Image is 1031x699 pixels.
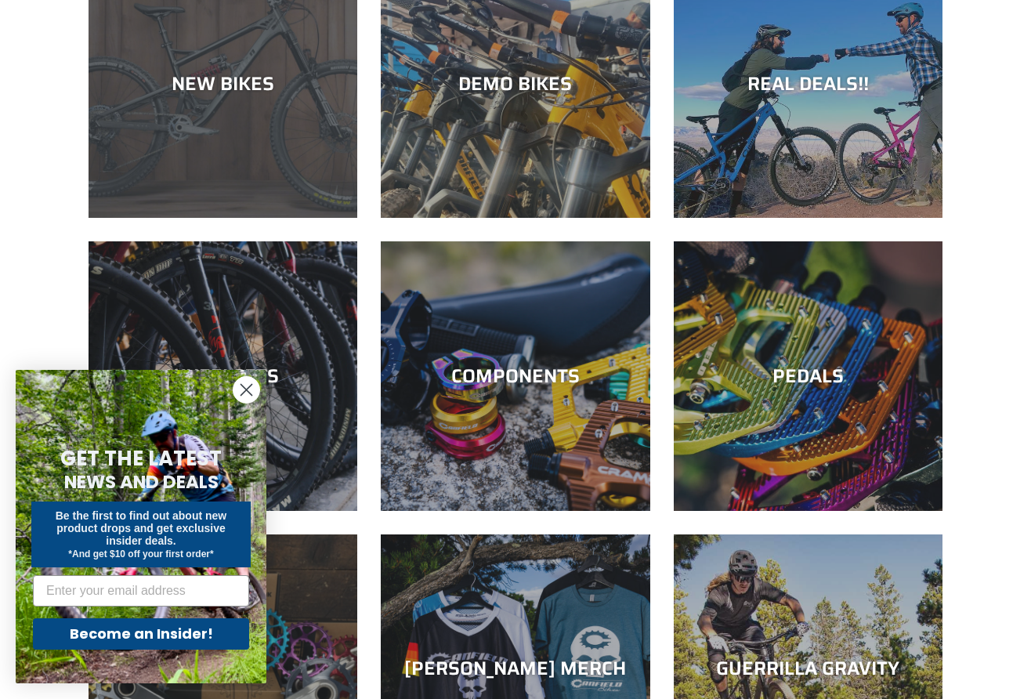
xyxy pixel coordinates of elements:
div: GUERRILLA GRAVITY [674,657,942,680]
span: GET THE LATEST [60,444,222,473]
span: Be the first to find out about new product drops and get exclusive insider deals. [56,509,227,547]
div: COMPONENTS [381,365,649,388]
div: NEW BIKES [89,72,357,95]
a: PEDALS [674,241,942,510]
input: Enter your email address [33,575,249,607]
div: [PERSON_NAME] MERCH [381,657,649,680]
div: REAL DEALS!! [674,72,942,95]
span: NEWS AND DEALS [64,469,219,494]
div: PEDALS [674,365,942,388]
a: WHEELSETS [89,241,357,510]
div: DEMO BIKES [381,72,649,95]
span: *And get $10 off your first order* [68,549,213,560]
button: Become an Insider! [33,618,249,650]
a: COMPONENTS [381,241,649,510]
button: Close dialog [233,376,260,404]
